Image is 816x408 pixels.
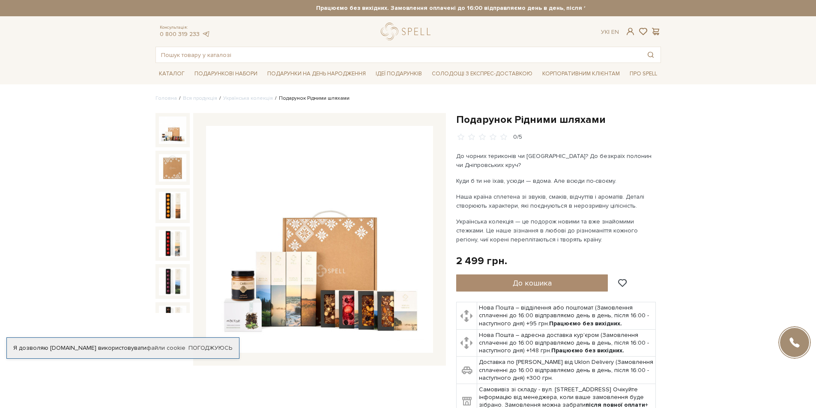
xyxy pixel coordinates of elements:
[156,47,641,63] input: Пошук товару у каталозі
[549,320,622,327] b: Працюємо без вихідних.
[202,30,210,38] a: telegram
[160,30,200,38] a: 0 800 319 233
[456,176,657,185] p: Куди б ти не їхав, усюди — вдома. Але всюди по-своєму.
[372,67,425,80] span: Ідеї подарунків
[381,23,434,40] a: logo
[183,95,217,101] a: Вся продукція
[7,344,239,352] div: Я дозволяю [DOMAIN_NAME] використовувати
[191,67,261,80] span: Подарункові набори
[231,4,737,12] strong: Працюємо без вихідних. Замовлення оплачені до 16:00 відправляємо день в день, після 16:00 - насту...
[188,344,232,352] a: Погоджуюсь
[223,95,273,101] a: Українська колекція
[159,268,186,295] img: Подарунок Рідними шляхами
[159,116,186,144] img: Подарунок Рідними шляхами
[641,47,661,63] button: Пошук товару у каталозі
[428,66,536,81] a: Солодощі з експрес-доставкою
[159,154,186,182] img: Подарунок Рідними шляхами
[513,133,522,141] div: 0/5
[456,254,507,268] div: 2 499 грн.
[456,192,657,210] p: Наша країна сплетена зі звуків, смаків, відчуттів і ароматів. Деталі створюють характери, які поє...
[155,67,188,80] span: Каталог
[273,95,350,102] li: Подарунок Рідними шляхами
[477,357,656,384] td: Доставка по [PERSON_NAME] від Uklon Delivery (Замовлення сплаченні до 16:00 відправляємо день в д...
[159,230,186,257] img: Подарунок Рідними шляхами
[159,192,186,219] img: Подарунок Рідними шляхами
[160,25,210,30] span: Консультація:
[626,67,661,80] span: Про Spell
[206,126,433,353] img: Подарунок Рідними шляхами
[477,329,656,357] td: Нова Пошта – адресна доставка кур'єром (Замовлення сплаченні до 16:00 відправляємо день в день, п...
[601,28,619,36] div: Ук
[159,306,186,333] img: Подарунок Рідними шляхами
[264,67,369,80] span: Подарунки на День народження
[608,28,610,36] span: |
[551,347,624,354] b: Працюємо без вихідних.
[539,66,623,81] a: Корпоративним клієнтам
[456,274,608,292] button: До кошика
[456,113,661,126] h1: Подарунок Рідними шляхами
[477,302,656,330] td: Нова Пошта – відділення або поштомат (Замовлення сплаченні до 16:00 відправляємо день в день, піс...
[611,28,619,36] a: En
[155,95,177,101] a: Головна
[456,217,657,244] p: Українська колекція — це подорож новими та вже знайомими стежками. Це наше зізнання в любові до р...
[146,344,185,351] a: файли cookie
[513,278,552,288] span: До кошика
[456,152,657,170] p: До чорних териконів чи [GEOGRAPHIC_DATA]? До безкраїх полонин чи Дніпровських круч?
